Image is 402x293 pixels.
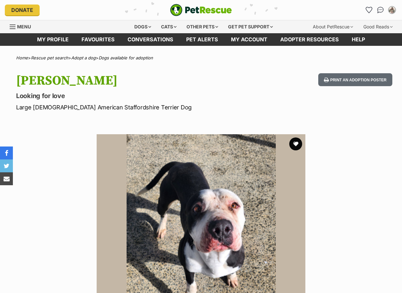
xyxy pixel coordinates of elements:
a: Favourites [75,33,121,46]
a: Donate [5,5,40,15]
a: My profile [31,33,75,46]
ul: Account quick links [364,5,397,15]
a: My account [225,33,274,46]
h1: [PERSON_NAME] [16,73,246,88]
p: Looking for love [16,91,246,100]
a: Adopter resources [274,33,345,46]
div: Good Reads [359,20,397,33]
button: Print an adoption poster [318,73,392,86]
div: Dogs [130,20,156,33]
a: PetRescue [170,4,232,16]
button: favourite [289,137,302,150]
div: About PetRescue [308,20,358,33]
a: Rescue pet search [31,55,68,60]
a: Help [345,33,371,46]
a: Adopt a dog [71,55,96,60]
div: Get pet support [224,20,277,33]
img: chat-41dd97257d64d25036548639549fe6c8038ab92f7586957e7f3b1b290dea8141.svg [377,7,384,13]
a: Pet alerts [180,33,225,46]
div: Cats [157,20,181,33]
div: Other pets [182,20,223,33]
a: Conversations [375,5,386,15]
p: Large [DEMOGRAPHIC_DATA] American Staffordshire Terrier Dog [16,103,246,112]
a: Dogs available for adoption [99,55,153,60]
a: Home [16,55,28,60]
a: conversations [121,33,180,46]
img: logo-e224e6f780fb5917bec1dbf3a21bbac754714ae5b6737aabdf751b685950b380.svg [170,4,232,16]
img: Frankie Zheng profile pic [389,7,395,13]
a: Menu [10,20,35,32]
a: Favourites [364,5,374,15]
span: Menu [17,24,31,29]
button: My account [387,5,397,15]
